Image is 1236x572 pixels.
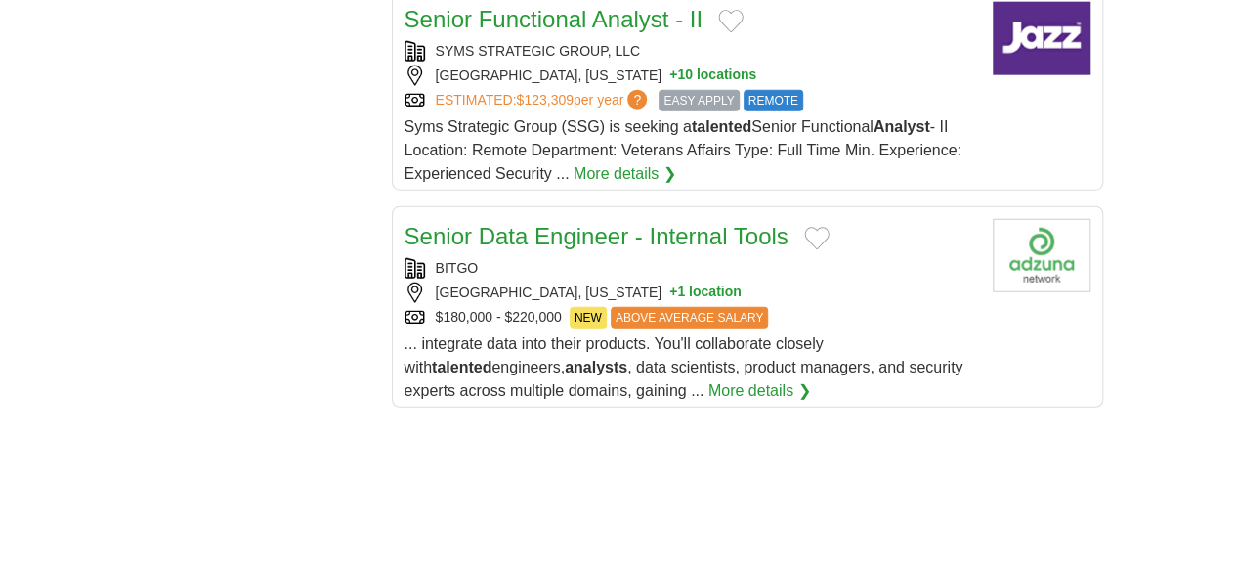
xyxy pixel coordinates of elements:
[574,162,676,186] a: More details ❯
[570,307,607,329] span: NEW
[405,41,977,62] div: SYMS STRATEGIC GROUP, LLC
[436,90,652,111] a: ESTIMATED:$123,309per year?
[718,10,744,33] button: Add to favorite jobs
[565,359,627,375] strong: analysts
[405,335,963,399] span: ... integrate data into their products. You'll collaborate closely with engineers, , data scienti...
[744,90,803,111] span: REMOTE
[432,359,491,375] strong: talented
[405,223,788,249] a: Senior Data Engineer - Internal Tools
[516,92,573,108] span: $123,309
[611,307,769,329] span: ABOVE AVERAGE SALARY
[993,219,1090,292] img: Company logo
[627,90,647,110] span: ?
[405,258,977,279] div: BITGO
[669,66,677,86] span: +
[405,66,977,86] div: [GEOGRAPHIC_DATA], [US_STATE]
[993,2,1090,75] img: Company logo
[708,379,811,403] a: More details ❯
[669,283,677,303] span: +
[669,283,742,303] button: +1 location
[659,90,739,111] span: EASY APPLY
[692,118,751,135] strong: talented
[405,118,961,182] span: Syms Strategic Group (SSG) is seeking a Senior Functional - II Location: Remote Department: Veter...
[874,118,930,135] strong: Analyst
[804,227,830,250] button: Add to favorite jobs
[669,66,756,86] button: +10 locations
[405,283,977,303] div: [GEOGRAPHIC_DATA], [US_STATE]
[405,307,977,329] div: $180,000 - $220,000
[405,6,703,32] a: Senior Functional Analyst - II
